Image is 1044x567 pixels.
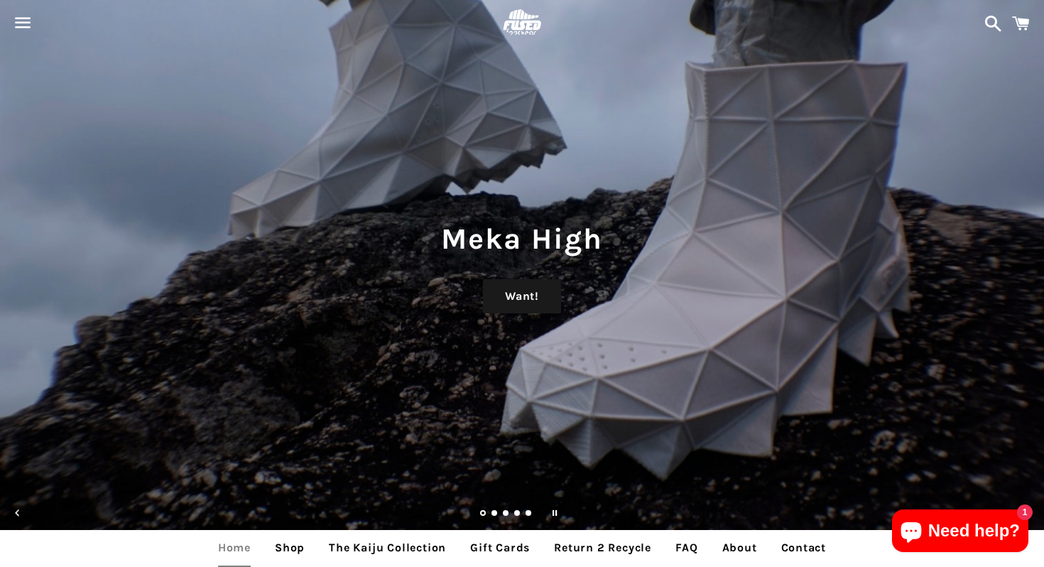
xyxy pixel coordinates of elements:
a: Contact [771,530,837,566]
button: Pause slideshow [539,497,570,529]
a: Want! [483,279,561,313]
a: Return 2 Recycle [543,530,662,566]
a: Load slide 3 [503,511,510,518]
button: Next slide [1011,497,1042,529]
a: Load slide 5 [526,511,533,518]
a: About [712,530,768,566]
a: Shop [264,530,315,566]
a: Load slide 2 [491,511,499,518]
a: The Kaiju Collection [318,530,457,566]
a: Gift Cards [460,530,540,566]
a: Home [207,530,261,566]
a: Slide 1, current [480,511,487,518]
a: Load slide 4 [514,511,521,518]
button: Previous slide [2,497,33,529]
h1: Meka High [14,218,1030,259]
a: FAQ [665,530,708,566]
inbox-online-store-chat: Shopify online store chat [888,509,1033,556]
